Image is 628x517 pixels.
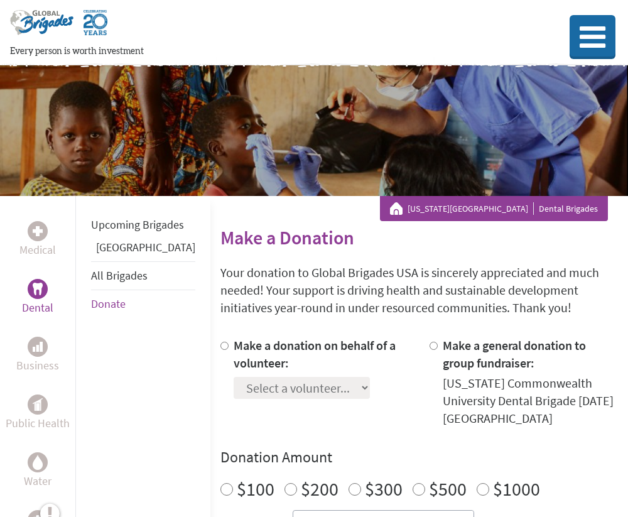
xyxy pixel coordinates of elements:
[220,447,618,467] h4: Donation Amount
[91,261,195,290] li: All Brigades
[33,342,43,352] img: Business
[493,477,540,501] label: $1000
[19,241,56,259] p: Medical
[16,357,59,374] p: Business
[33,283,43,295] img: Dental
[91,217,184,232] a: Upcoming Brigades
[6,415,70,432] p: Public Health
[28,221,48,241] div: Medical
[24,472,51,490] p: Water
[28,337,48,357] div: Business
[22,279,53,317] a: DentalDental
[443,374,619,427] div: [US_STATE] Commonwealth University Dental Brigade [DATE] [GEOGRAPHIC_DATA]
[16,337,59,374] a: BusinessBusiness
[28,452,48,472] div: Water
[33,226,43,236] img: Medical
[408,202,534,215] a: [US_STATE][GEOGRAPHIC_DATA]
[33,455,43,469] img: Water
[33,398,43,411] img: Public Health
[10,10,73,45] img: Global Brigades Logo
[84,10,107,45] img: Global Brigades Celebrating 20 Years
[91,211,195,239] li: Upcoming Brigades
[91,239,195,261] li: Guatemala
[91,290,195,318] li: Donate
[390,202,598,215] div: Dental Brigades
[6,395,70,432] a: Public HealthPublic Health
[234,337,396,371] label: Make a donation on behalf of a volunteer:
[91,268,148,283] a: All Brigades
[220,264,618,317] p: Your donation to Global Brigades USA is sincerely appreciated and much needed! Your support is dr...
[22,299,53,317] p: Dental
[220,226,618,249] h2: Make a Donation
[91,297,126,311] a: Donate
[96,240,195,254] a: [GEOGRAPHIC_DATA]
[443,337,586,371] label: Make a general donation to group fundraiser:
[28,279,48,299] div: Dental
[28,395,48,415] div: Public Health
[365,477,403,501] label: $300
[24,452,51,490] a: WaterWater
[237,477,274,501] label: $100
[429,477,467,501] label: $500
[19,221,56,259] a: MedicalMedical
[10,45,517,58] p: Every person is worth investment
[301,477,338,501] label: $200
